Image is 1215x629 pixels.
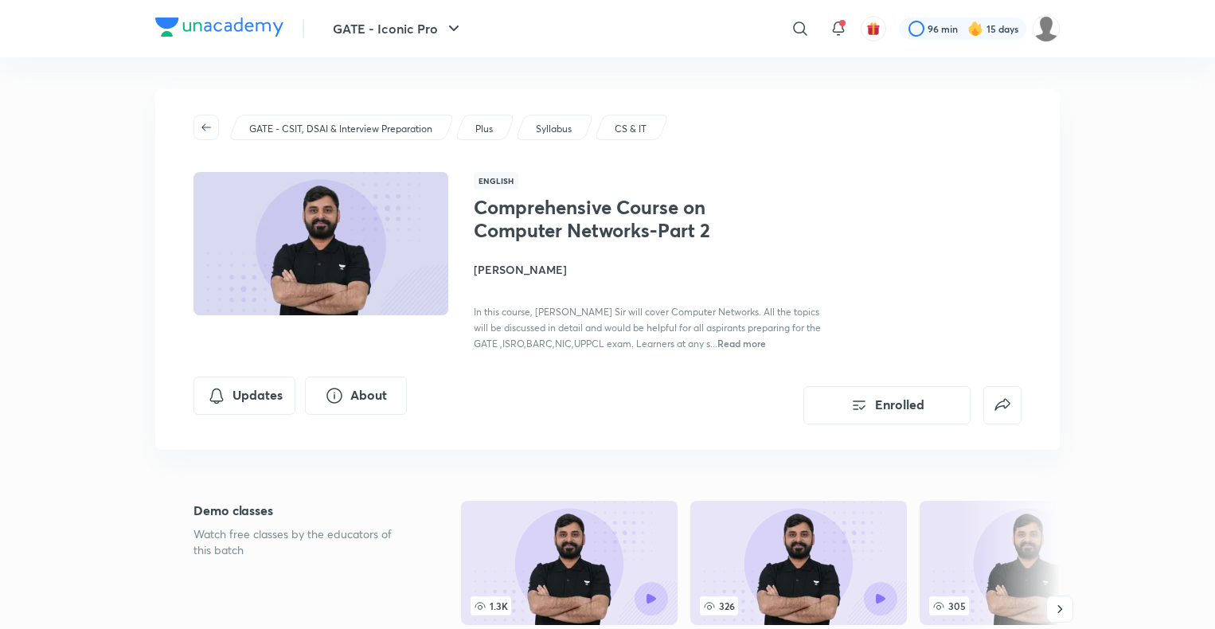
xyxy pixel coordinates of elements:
[323,13,473,45] button: GATE - Iconic Pro
[615,122,647,136] p: CS & IT
[474,306,821,350] span: In this course, [PERSON_NAME] Sir will cover Computer Networks. All the topics will be discussed ...
[474,196,734,242] h1: Comprehensive Course on Computer Networks-Part 2
[536,122,572,136] p: Syllabus
[1033,15,1060,42] img: Deepika S S
[247,122,436,136] a: GATE - CSIT, DSAI & Interview Preparation
[474,172,518,189] span: English
[929,596,969,615] span: 305
[473,122,496,136] a: Plus
[803,386,971,424] button: Enrolled
[475,122,493,136] p: Plus
[717,337,766,350] span: Read more
[612,122,650,136] a: CS & IT
[155,18,283,37] img: Company Logo
[967,21,983,37] img: streak
[866,21,881,36] img: avatar
[533,122,575,136] a: Syllabus
[471,596,511,615] span: 1.3K
[193,526,410,558] p: Watch free classes by the educators of this batch
[700,596,738,615] span: 326
[305,377,407,415] button: About
[983,386,1022,424] button: false
[193,377,295,415] button: Updates
[474,261,830,278] h4: [PERSON_NAME]
[249,122,432,136] p: GATE - CSIT, DSAI & Interview Preparation
[193,501,410,520] h5: Demo classes
[155,18,283,41] a: Company Logo
[861,16,886,41] button: avatar
[191,170,451,317] img: Thumbnail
